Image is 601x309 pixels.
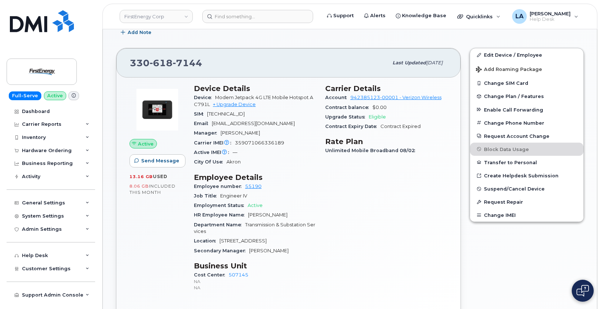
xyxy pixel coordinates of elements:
[194,173,316,182] h3: Employee Details
[129,184,149,189] span: 8.06 GB
[470,129,583,143] button: Request Account Change
[470,208,583,222] button: Change IMEI
[325,105,372,110] span: Contract balance
[194,95,215,100] span: Device
[194,278,316,284] p: NA
[194,95,313,107] span: Modem Jetpack 4G LTE Mobile Hotspot AC791L
[129,183,176,195] span: included this month
[130,57,202,68] span: 330
[452,9,506,24] div: Quicklinks
[370,12,386,19] span: Alerts
[325,95,350,100] span: Account
[391,8,451,23] a: Knowledge Base
[402,12,446,19] span: Knowledge Base
[194,121,212,126] span: Email
[173,57,202,68] span: 7144
[194,184,245,189] span: Employee number
[194,261,316,270] h3: Business Unit
[476,67,542,74] span: Add Roaming Package
[248,203,263,208] span: Active
[194,284,316,291] p: NA
[333,12,354,19] span: Support
[484,186,545,192] span: Suspend/Cancel Device
[129,154,185,167] button: Send Message
[392,60,426,65] span: Last updated
[245,184,262,189] a: 55190
[325,84,448,93] h3: Carrier Details
[470,143,583,156] button: Block Data Usage
[194,272,229,278] span: Cost Center
[484,94,544,99] span: Change Plan / Features
[128,29,151,36] span: Add Note
[530,11,571,16] span: [PERSON_NAME]
[322,8,359,23] a: Support
[213,102,256,107] a: + Upgrade Device
[116,26,158,39] button: Add Note
[150,57,173,68] span: 618
[470,103,583,116] button: Enable Call Forwarding
[141,157,179,164] span: Send Message
[470,76,583,90] button: Change SIM Card
[470,182,583,195] button: Suspend/Cancel Device
[470,156,583,169] button: Transfer to Personal
[194,222,315,234] span: Transmission & Substation Services
[194,84,316,93] h3: Device Details
[470,90,583,103] button: Change Plan / Features
[350,95,442,100] a: 942385123-00001 - Verizon Wireless
[484,107,543,112] span: Enable Call Forwarding
[426,60,443,65] span: [DATE]
[129,174,153,179] span: 13.16 GB
[194,159,226,165] span: City Of Use
[470,48,583,61] a: Edit Device / Employee
[212,121,295,126] span: [EMAIL_ADDRESS][DOMAIN_NAME]
[470,61,583,76] button: Add Roaming Package
[507,9,583,24] div: Lanette Aparicio
[194,222,245,227] span: Department Name
[194,203,248,208] span: Employment Status
[359,8,391,23] a: Alerts
[207,111,245,117] span: [TECHNICAL_ID]
[576,285,589,297] img: Open chat
[194,248,249,253] span: Secondary Manager
[135,88,179,132] img: image20231002-3703462-noxebd.jpeg
[470,116,583,129] button: Change Phone Number
[235,140,284,146] span: 359071066336189
[194,150,233,155] span: Active IMEI
[325,148,419,153] span: Unlimited Mobile Broadband 08/02
[380,124,421,129] span: Contract Expired
[221,130,260,136] span: [PERSON_NAME]
[372,105,387,110] span: $0.00
[466,14,493,19] span: Quicklinks
[325,137,448,146] h3: Rate Plan
[194,130,221,136] span: Manager
[194,193,220,199] span: Job Title
[220,193,247,199] span: Engineer IV
[470,169,583,182] a: Create Helpdesk Submission
[229,272,248,278] a: 507145
[515,12,523,21] span: LA
[194,238,219,244] span: Location
[233,150,237,155] span: —
[194,212,248,218] span: HR Employee Name
[120,10,193,23] a: FirstEnergy Corp
[153,174,168,179] span: used
[194,111,207,117] span: SIM
[530,16,571,22] span: Help Desk
[138,140,154,147] span: Active
[202,10,313,23] input: Find something...
[226,159,241,165] span: Akron
[194,140,235,146] span: Carrier IMEI
[249,248,289,253] span: [PERSON_NAME]
[369,114,386,120] span: Eligible
[470,195,583,208] button: Request Repair
[325,114,369,120] span: Upgrade Status
[248,212,288,218] span: [PERSON_NAME]
[325,124,380,129] span: Contract Expiry Date
[219,238,267,244] span: [STREET_ADDRESS]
